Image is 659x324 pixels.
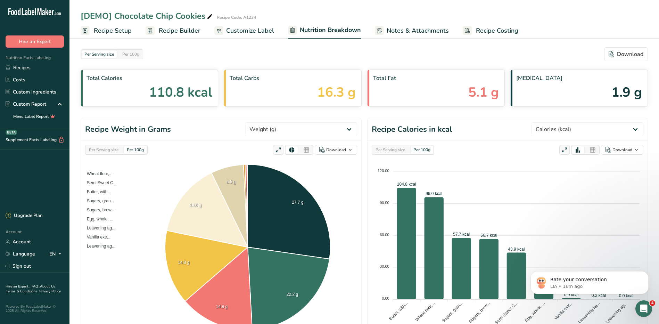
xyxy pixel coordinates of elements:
div: Upgrade Plan [6,212,42,219]
a: Notes & Attachments [375,23,449,39]
tspan: 30.00 [380,264,389,268]
div: Custom Report [6,100,46,108]
tspan: 0.00 [382,296,389,300]
h1: Recipe Calories in kcal [372,124,452,135]
a: Nutrition Breakdown [288,22,361,39]
span: Wheat flour,... [82,171,113,176]
div: Download [612,147,632,153]
span: Total Fat [373,74,499,82]
span: Notes & Attachments [387,26,449,35]
div: Powered By FoodLabelMaker © 2025 All Rights Reserved [6,305,64,313]
div: Per Serving size [86,146,121,154]
a: Recipe Builder [146,23,200,39]
a: Language [6,248,35,260]
button: Download [604,47,648,61]
div: Download [326,147,346,153]
a: Hire an Expert . [6,284,30,289]
button: Download [315,145,357,155]
tspan: Sugars, gran... [441,301,464,324]
a: Recipe Setup [81,23,132,39]
tspan: 120.00 [378,169,389,173]
span: 110.8 kcal [149,82,212,102]
div: Per 100g [411,146,433,154]
span: 16.3 g [317,82,356,102]
div: [DEMO] Chocolate Chip Cookies [81,10,214,22]
span: Recipe Builder [159,26,200,35]
span: 5.1 g [468,82,499,102]
a: Customize Label [214,23,274,39]
div: Per 100g [120,50,142,58]
span: Egg, whole, ... [82,217,113,221]
a: Privacy Policy [39,289,61,294]
tspan: Egg, whole, ... [524,301,546,323]
span: Sugars, gran... [82,199,114,203]
a: Recipe Costing [463,23,518,39]
span: Butter, with... [82,189,111,194]
tspan: 60.00 [380,233,389,237]
div: EN [49,250,64,258]
span: Total Calories [87,74,212,82]
span: Leavening ag... [82,226,115,230]
button: Download [601,145,643,155]
span: Recipe Setup [94,26,132,35]
span: Recipe Costing [476,26,518,35]
span: Vanilla extr... [82,235,110,240]
span: Customize Label [226,26,274,35]
span: Semi Sweet C... [82,180,117,185]
div: Download [609,50,643,58]
h1: Recipe Weight in Grams [85,124,171,135]
span: Leavening ag... [82,244,115,249]
span: Total Carbs [230,74,355,82]
tspan: Sugars, brow... [468,301,491,324]
div: Per Serving size [82,50,117,58]
div: Recipe Code: A1234 [217,14,256,21]
span: Nutrition Breakdown [300,25,361,35]
a: Terms & Conditions . [6,289,39,294]
tspan: Vanilla extr... [553,301,574,321]
a: About Us . [6,284,55,294]
iframe: Intercom live chat [635,300,652,317]
iframe: Intercom notifications message [520,257,659,305]
tspan: Butter, with... [388,301,409,321]
button: Hire an Expert [6,35,64,48]
tspan: Wheat flour,... [414,301,436,322]
div: BETA [6,130,17,135]
span: [MEDICAL_DATA] [516,74,642,82]
div: Per Serving size [373,146,408,154]
div: Per 100g [124,146,147,154]
span: 1.9 g [611,82,642,102]
span: 4 [650,300,655,306]
tspan: 90.00 [380,201,389,205]
a: FAQ . [32,284,40,289]
span: Sugars, brow... [82,208,115,212]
